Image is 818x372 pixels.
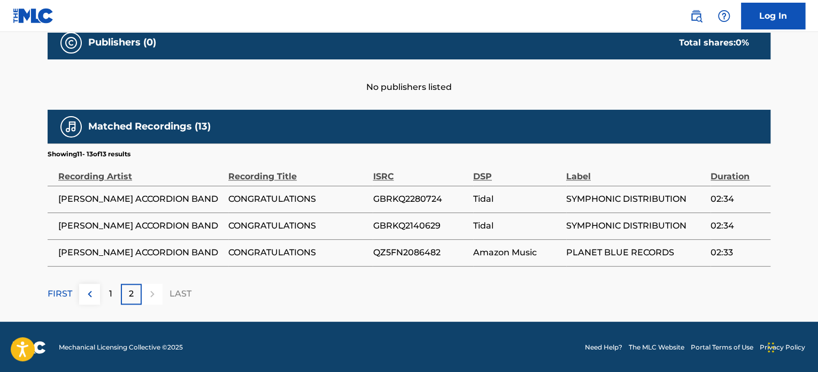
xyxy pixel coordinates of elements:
[373,219,467,232] span: GBRKQ2140629
[691,343,753,352] a: Portal Terms of Use
[629,343,684,352] a: The MLC Website
[690,10,703,22] img: search
[566,246,705,259] span: PLANET BLUE RECORDS
[741,3,805,29] a: Log In
[768,331,774,363] div: Drag
[58,193,223,206] span: [PERSON_NAME] ACCORDION BAND
[566,159,705,183] div: Label
[760,343,805,352] a: Privacy Policy
[228,193,367,206] span: CONGRATULATIONS
[13,341,46,354] img: logo
[679,36,749,49] div: Total shares:
[711,219,765,232] span: 02:34
[129,287,134,300] p: 2
[228,159,367,183] div: Recording Title
[765,321,818,372] iframe: Chat Widget
[228,219,367,232] span: CONGRATULATIONS
[59,343,183,352] span: Mechanical Licensing Collective © 2025
[585,343,622,352] a: Need Help?
[373,193,467,206] span: GBRKQ2280724
[711,159,765,183] div: Duration
[13,8,54,24] img: MLC Logo
[88,120,211,133] h5: Matched Recordings (13)
[228,246,367,259] span: CONGRATULATIONS
[473,246,561,259] span: Amazon Music
[373,246,467,259] span: QZ5FN2086482
[48,287,72,300] p: FIRST
[58,219,223,232] span: [PERSON_NAME] ACCORDION BAND
[58,159,223,183] div: Recording Artist
[109,287,112,300] p: 1
[685,5,707,27] a: Public Search
[736,37,749,48] span: 0 %
[711,246,765,259] span: 02:33
[473,219,561,232] span: Tidal
[566,219,705,232] span: SYMPHONIC DISTRIBUTION
[58,246,223,259] span: [PERSON_NAME] ACCORDION BAND
[713,5,735,27] div: Help
[169,287,191,300] p: LAST
[717,10,730,22] img: help
[473,159,561,183] div: DSP
[566,193,705,206] span: SYMPHONIC DISTRIBUTION
[65,120,78,133] img: Matched Recordings
[65,36,78,49] img: Publishers
[48,59,770,94] div: No publishers listed
[473,193,561,206] span: Tidal
[373,159,467,183] div: ISRC
[48,149,130,159] p: Showing 11 - 13 of 13 results
[83,287,96,300] img: left
[711,193,765,206] span: 02:34
[88,36,156,49] h5: Publishers (0)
